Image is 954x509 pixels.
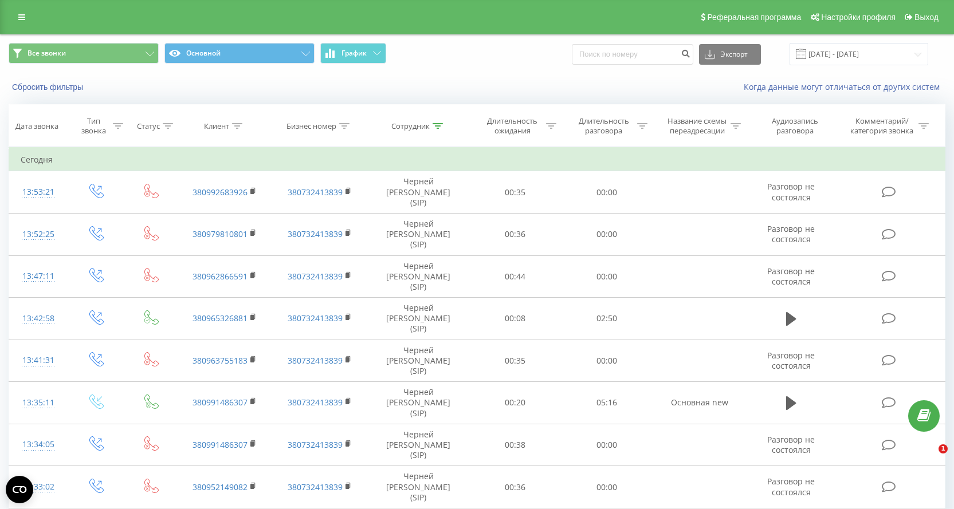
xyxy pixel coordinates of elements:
[767,181,815,202] span: Разговор не состоялся
[21,181,56,203] div: 13:53:21
[561,213,653,255] td: 00:00
[469,298,561,340] td: 00:08
[288,313,343,323] a: 380732413839
[21,307,56,330] div: 13:42:58
[28,49,66,58] span: Все звонки
[288,228,343,239] a: 380732413839
[469,255,561,298] td: 00:44
[288,397,343,408] a: 380732413839
[288,482,343,492] a: 380732413839
[193,271,248,282] a: 380962866591
[21,476,56,498] div: 13:33:02
[367,466,470,508] td: Черней [PERSON_NAME] (SIP)
[572,44,693,65] input: Поиск по номеру
[367,171,470,214] td: Черней [PERSON_NAME] (SIP)
[915,444,943,472] iframe: Intercom live chat
[164,43,315,64] button: Основной
[744,81,945,92] a: Когда данные могут отличаться от других систем
[758,116,833,136] div: Аудиозапись разговора
[939,444,948,453] span: 1
[204,121,229,131] div: Клиент
[573,116,634,136] div: Длительность разговора
[9,43,159,64] button: Все звонки
[77,116,109,136] div: Тип звонка
[193,187,248,198] a: 380992683926
[652,382,747,424] td: Основная new
[286,121,336,131] div: Бизнес номер
[767,476,815,497] span: Разговор не состоялся
[561,382,653,424] td: 05:16
[21,223,56,246] div: 13:52:25
[193,228,248,239] a: 380979810801
[21,392,56,414] div: 13:35:11
[341,49,367,57] span: График
[367,340,470,382] td: Черней [PERSON_NAME] (SIP)
[193,439,248,450] a: 380991486307
[320,43,386,64] button: График
[561,340,653,382] td: 00:00
[9,82,89,92] button: Сбросить фильтры
[469,171,561,214] td: 00:35
[193,397,248,408] a: 380991486307
[561,424,653,466] td: 00:00
[21,349,56,372] div: 13:41:31
[482,116,543,136] div: Длительность ожидания
[469,213,561,255] td: 00:36
[821,13,896,22] span: Настройки профиля
[699,44,761,65] button: Экспорт
[193,482,248,492] a: 380952149082
[767,434,815,455] span: Разговор не состоялся
[367,298,470,340] td: Черней [PERSON_NAME] (SIP)
[193,355,248,366] a: 380963755183
[849,116,916,136] div: Комментарий/категория звонка
[367,382,470,424] td: Черней [PERSON_NAME] (SIP)
[469,424,561,466] td: 00:38
[767,223,815,244] span: Разговор не состоялся
[561,466,653,508] td: 00:00
[561,171,653,214] td: 00:00
[9,148,945,171] td: Сегодня
[914,13,939,22] span: Выход
[21,433,56,456] div: 13:34:05
[21,265,56,287] div: 13:47:11
[6,476,33,503] button: Open CMP widget
[707,13,801,22] span: Реферальная программа
[15,121,58,131] div: Дата звонка
[666,116,728,136] div: Название схемы переадресации
[288,439,343,450] a: 380732413839
[391,121,430,131] div: Сотрудник
[367,424,470,466] td: Черней [PERSON_NAME] (SIP)
[288,271,343,282] a: 380732413839
[469,466,561,508] td: 00:36
[193,313,248,323] a: 380965326881
[288,355,343,366] a: 380732413839
[561,255,653,298] td: 00:00
[767,266,815,287] span: Разговор не состоялся
[367,255,470,298] td: Черней [PERSON_NAME] (SIP)
[767,350,815,371] span: Разговор не состоялся
[367,213,470,255] td: Черней [PERSON_NAME] (SIP)
[561,298,653,340] td: 02:50
[288,187,343,198] a: 380732413839
[469,340,561,382] td: 00:35
[469,382,561,424] td: 00:20
[137,121,160,131] div: Статус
